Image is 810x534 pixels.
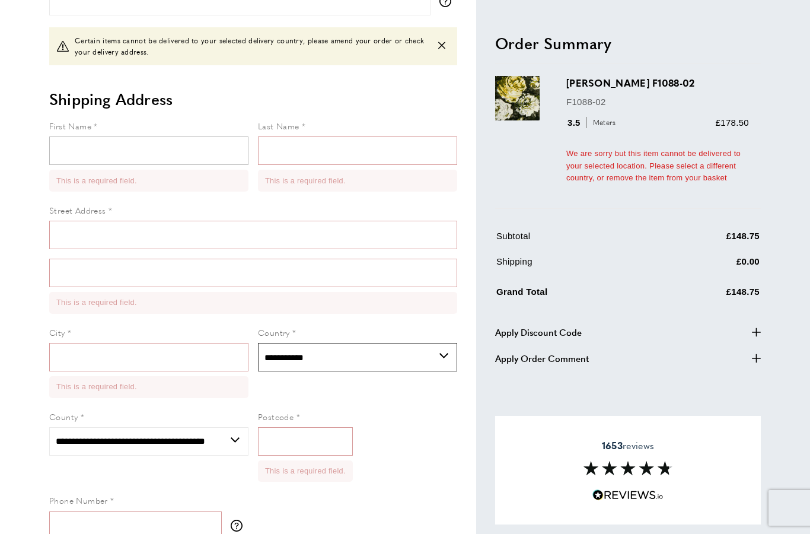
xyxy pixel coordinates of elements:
div: 3.5 [566,115,620,129]
img: Floretta F1088-02 [495,76,540,120]
li: This is a required field. [265,465,346,477]
h3: [PERSON_NAME] F1088-02 [566,76,749,90]
img: Reviews section [583,461,672,475]
span: Apply Order Comment [495,351,589,365]
td: £148.75 [656,282,760,308]
td: £0.00 [656,255,760,278]
span: Street Address [49,204,106,216]
p: F1088-02 [566,94,749,109]
li: This is a required field. [56,175,241,187]
td: Shipping [496,255,655,278]
td: Subtotal [496,229,655,252]
button: More information [231,520,248,532]
span: First Name [49,120,91,132]
span: Certain items cannot be delivered to your selected delivery country, please amend your order or c... [75,35,428,58]
span: Postcode [258,411,294,422]
div: We are sorry but this item cannot be delivered to your selected location. Please select a differe... [566,147,749,184]
td: £148.75 [656,229,760,252]
span: Meters [586,117,619,128]
span: Phone Number [49,494,108,506]
span: Apply Discount Code [495,325,582,339]
span: reviews [602,439,654,451]
img: Reviews.io 5 stars [592,490,664,501]
span: County [49,411,78,422]
td: Grand Total [496,282,655,308]
span: £178.50 [716,117,749,127]
span: Last Name [258,120,299,132]
li: This is a required field. [265,175,450,187]
strong: 1653 [602,438,623,452]
li: This is a required field. [56,297,450,309]
li: This is a required field. [56,381,241,393]
h2: Shipping Address [49,88,457,110]
span: City [49,326,65,338]
span: Country [258,326,290,338]
h2: Order Summary [495,32,761,53]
